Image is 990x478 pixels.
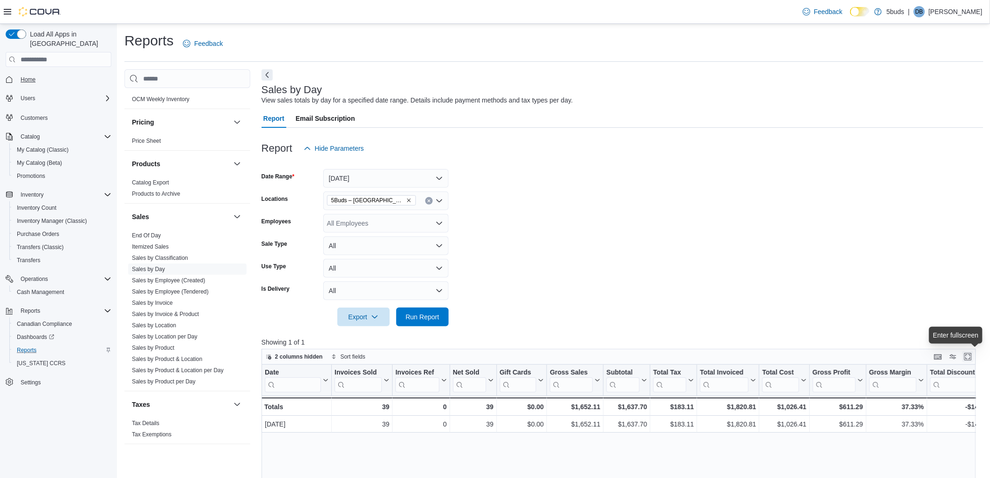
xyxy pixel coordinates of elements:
button: Sort fields [328,351,369,362]
button: Operations [2,272,115,286]
div: View sales totals by day for a specified date range. Details include payment methods and tax type... [262,96,573,105]
button: Hide Parameters [300,139,368,158]
span: Sales by Product & Location [132,355,203,363]
span: Export [343,308,384,326]
a: Customers [17,112,51,124]
span: Transfers (Classic) [17,243,64,251]
button: Invoices Ref [395,368,446,392]
button: Promotions [9,169,115,183]
span: Feedback [194,39,223,48]
div: Total Invoiced [700,368,749,377]
span: Settings [21,379,41,386]
span: [US_STATE] CCRS [17,360,66,367]
div: $0.00 [500,419,544,430]
span: Catalog [17,131,111,142]
span: Inventory Manager (Classic) [17,217,87,225]
div: Gross Margin [869,368,916,392]
span: My Catalog (Classic) [13,144,111,155]
button: Pricing [232,117,243,128]
button: Total Cost [762,368,806,392]
button: Catalog [2,130,115,143]
a: Canadian Compliance [13,318,76,330]
span: 2 columns hidden [275,353,323,360]
button: All [323,281,449,300]
a: Promotions [13,170,49,182]
a: Inventory Manager (Classic) [13,215,91,227]
a: Home [17,74,39,85]
div: Total Cost [762,368,799,392]
div: 39 [335,401,389,412]
button: My Catalog (Beta) [9,156,115,169]
span: Canadian Compliance [13,318,111,330]
span: Inventory [21,191,44,199]
div: 39 [453,419,494,430]
a: Transfers (Classic) [13,242,67,253]
button: Taxes [132,400,230,409]
span: Transfers (Classic) [13,242,111,253]
span: Dashboards [17,333,54,341]
div: $1,820.81 [700,419,756,430]
span: DB [916,6,924,17]
span: Cash Management [13,287,111,298]
button: Remove 5Buds – Humboldt from selection in this group [406,198,412,203]
span: Promotions [17,172,45,180]
button: 2 columns hidden [262,351,327,362]
span: Operations [21,275,48,283]
h3: Taxes [132,400,150,409]
div: Date [265,368,321,377]
span: Promotions [13,170,111,182]
span: Reports [17,305,111,316]
div: Gift Card Sales [499,368,536,392]
a: End Of Day [132,232,161,239]
button: Sales [232,211,243,222]
button: Gross Margin [869,368,924,392]
button: Total Tax [653,368,694,392]
div: Subtotal [606,368,640,377]
span: Inventory Manager (Classic) [13,215,111,227]
div: $183.11 [653,419,694,430]
span: 5Buds – [GEOGRAPHIC_DATA] [331,196,404,205]
h3: Pricing [132,118,154,127]
p: | [908,6,910,17]
div: $1,637.70 [606,419,647,430]
button: Users [2,92,115,105]
span: Sales by Day [132,265,165,273]
button: Reports [2,304,115,317]
a: Tax Exemptions [132,431,172,438]
button: Subtotal [606,368,647,392]
div: 37.33% [869,401,924,412]
button: Purchase Orders [9,228,115,241]
div: Net Sold [452,368,486,377]
a: Sales by Location [132,322,176,329]
span: Hide Parameters [315,144,364,153]
label: Is Delivery [262,285,290,293]
a: Sales by Employee (Tendered) [132,288,209,295]
div: Invoices Ref [395,368,439,377]
button: Reports [9,344,115,357]
a: Cash Management [13,287,68,298]
button: Operations [17,273,52,285]
button: Transfers (Classic) [9,241,115,254]
span: Customers [21,114,48,122]
button: Gross Profit [813,368,863,392]
button: Inventory Manager (Classic) [9,214,115,228]
span: Sales by Product per Day [132,378,196,385]
div: Gross Sales [550,368,593,377]
a: Sales by Product & Location per Day [132,367,224,374]
a: Itemized Sales [132,243,169,250]
div: 0 [395,401,446,412]
div: Gross Profit [813,368,856,377]
button: Total Discount [930,368,988,392]
span: Sales by Location per Day [132,333,197,340]
div: Enter fullscreen [933,331,978,340]
label: Employees [262,218,291,225]
span: Inventory [17,189,111,200]
img: Cova [19,7,61,16]
button: Pricing [132,118,230,127]
button: Cash Management [9,286,115,299]
div: Invoices Sold [335,368,382,392]
a: Transfers [13,255,44,266]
